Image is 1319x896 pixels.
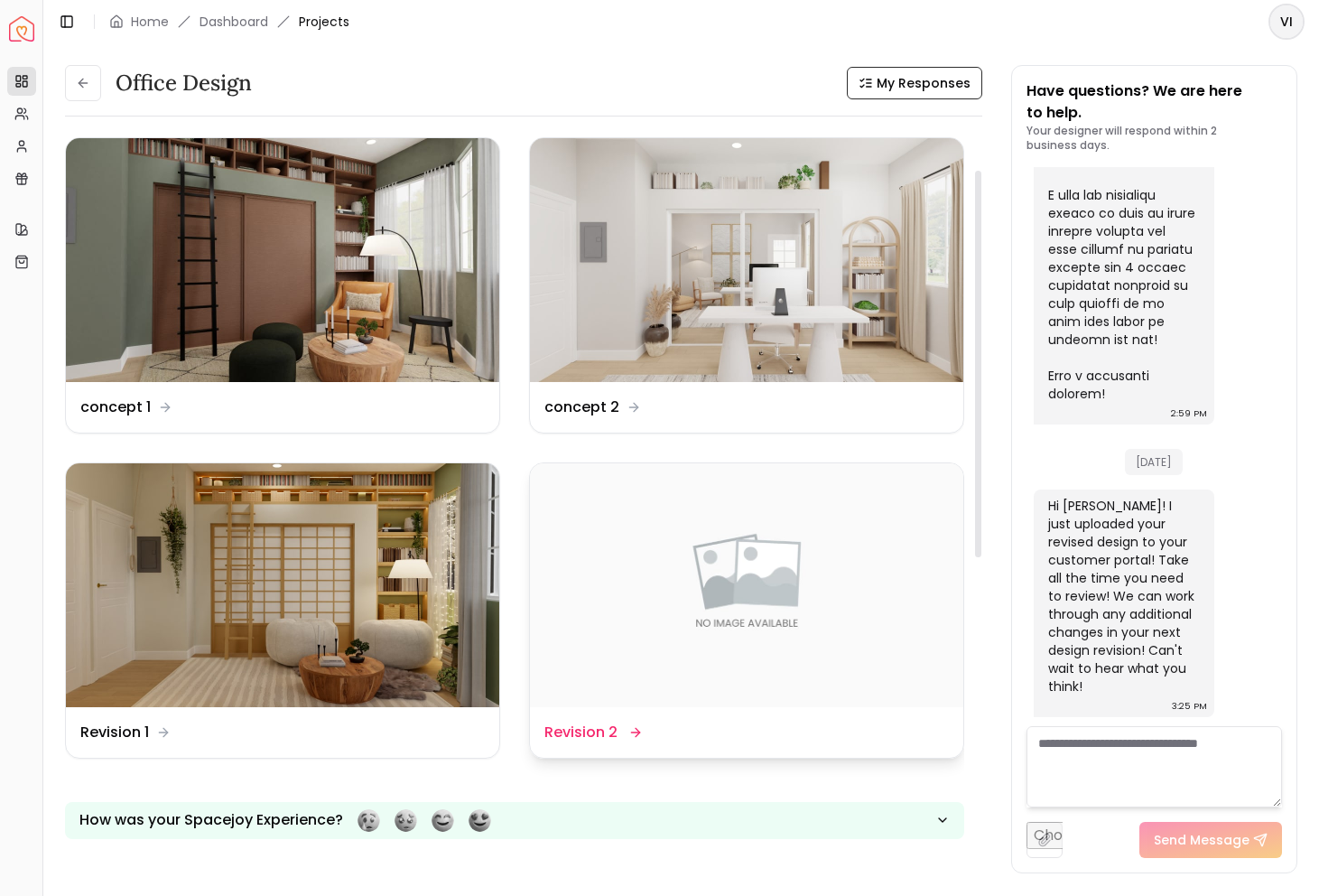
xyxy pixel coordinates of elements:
div: 3:25 PM [1172,697,1207,715]
span: Projects [299,13,349,31]
span: [DATE] [1125,449,1183,475]
button: VI [1268,4,1305,40]
dd: concept 2 [544,397,619,418]
a: concept 2concept 2 [529,137,964,434]
img: concept 2 [530,138,963,382]
h3: Office design [116,69,252,98]
a: Spacejoy [9,16,34,42]
a: concept 1concept 1 [65,137,500,434]
img: concept 1 [66,138,499,382]
nav: breadcrumb [109,13,349,31]
div: Hi [PERSON_NAME]! I just uploaded your revised design to your customer portal! Take all the time ... [1048,497,1196,695]
dd: concept 1 [80,397,151,418]
img: Revision 2 [530,463,963,707]
button: How was your Spacejoy Experience?Feeling terribleFeeling badFeeling goodFeeling awesome [65,802,964,839]
a: Dashboard [200,13,268,31]
div: 2:59 PM [1171,405,1207,423]
dd: Revision 1 [80,722,149,743]
span: VI [1270,5,1303,38]
a: Home [131,13,169,31]
p: How was your Spacejoy Experience? [79,809,343,831]
dd: Revision 2 [544,722,618,743]
span: My Responses [877,74,971,92]
img: Revision 1 [66,463,499,707]
p: Have questions? We are here to help. [1026,80,1282,124]
p: Your designer will respond within 2 business days. [1026,124,1282,153]
button: My Responses [847,67,982,99]
img: Spacejoy Logo [9,16,34,42]
a: Revision 1Revision 1 [65,462,500,759]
